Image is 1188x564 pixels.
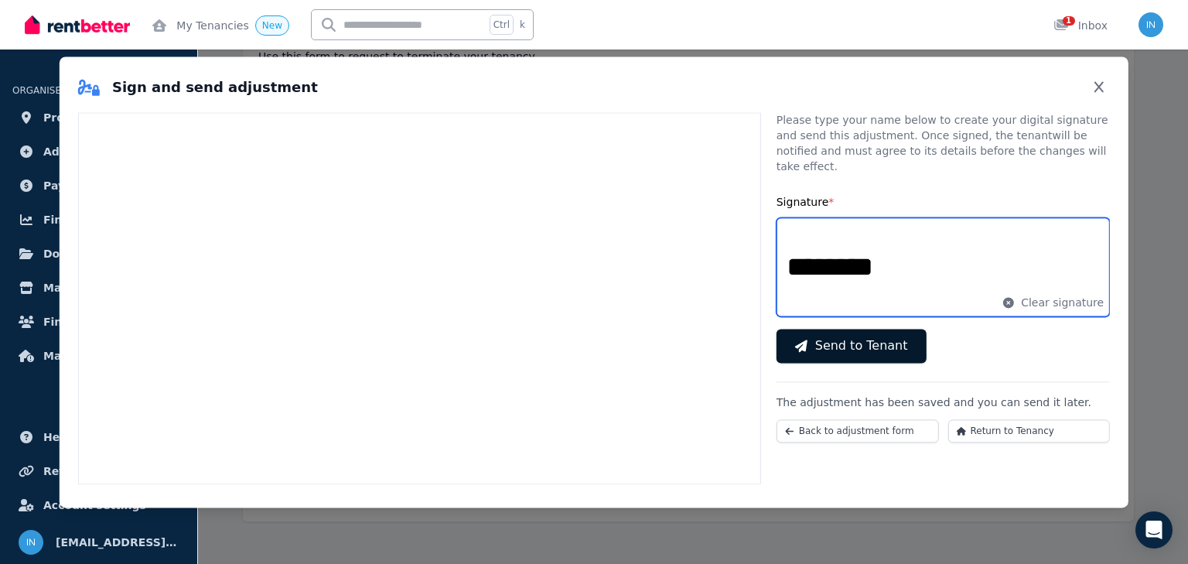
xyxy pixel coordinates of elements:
[1002,295,1104,310] button: Clear signature
[777,112,1110,174] p: Please type your name below to create your digital signature and send this adjustment. Once signe...
[947,419,1110,443] button: Return to Tenancy
[970,425,1053,437] span: Return to Tenancy
[777,329,927,363] button: Send to Tenant
[1088,75,1110,100] button: Close
[777,196,835,208] label: Signature
[815,337,908,355] span: Send to Tenant
[777,419,939,443] button: Back to adjustment form
[78,77,318,98] h2: Sign and send adjustment
[777,395,1110,410] p: The adjustment has been saved and you can send it later.
[799,425,914,437] span: Back to adjustment form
